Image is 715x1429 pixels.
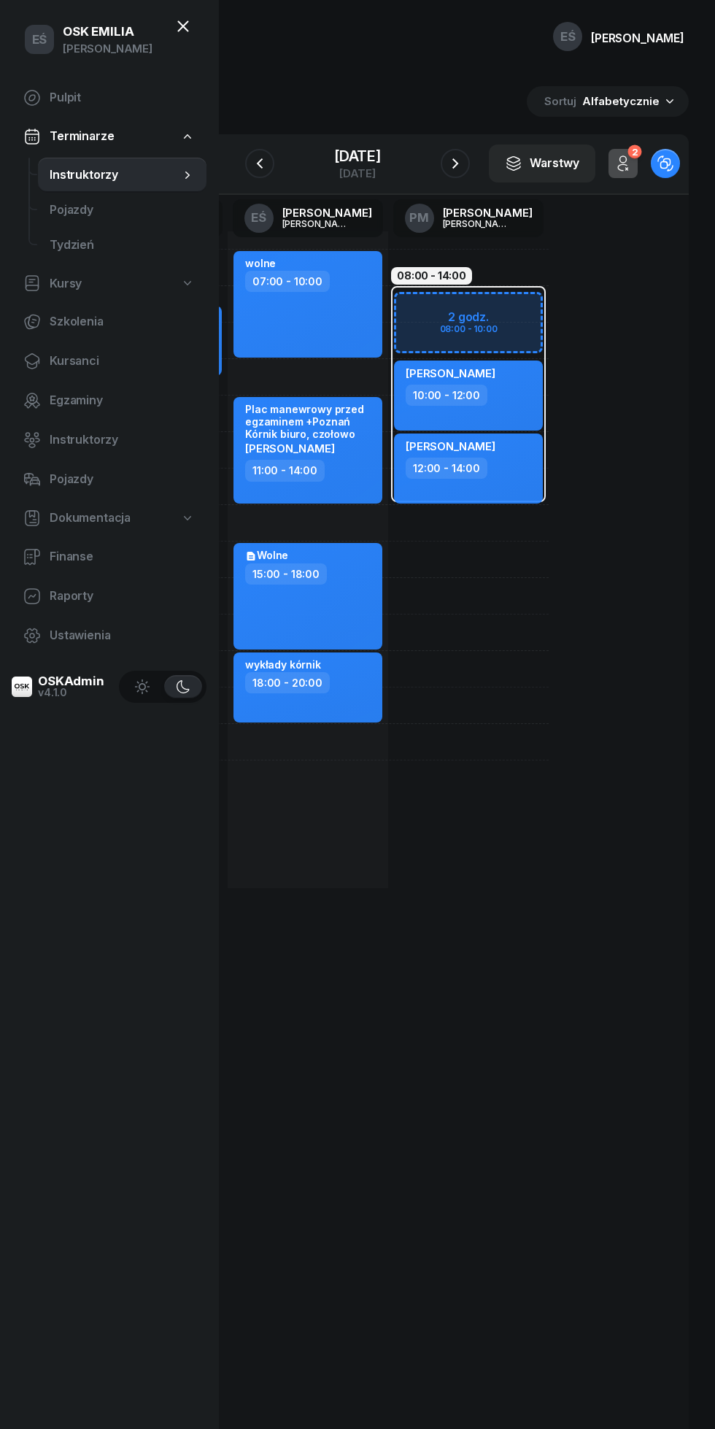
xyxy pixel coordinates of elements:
[334,149,381,163] div: [DATE]
[50,88,195,107] span: Pulpit
[12,383,206,418] a: Egzaminy
[50,626,195,645] span: Ustawienia
[12,344,206,379] a: Kursanci
[50,431,195,450] span: Instruktorzy
[63,39,152,58] div: [PERSON_NAME]
[50,127,114,146] span: Terminarze
[245,549,288,562] div: Wolne
[505,154,579,173] div: Warstwy
[443,207,533,218] div: [PERSON_NAME]
[591,32,684,44] div: [PERSON_NAME]
[12,304,206,339] a: Szkolenia
[32,34,47,46] span: EŚ
[50,391,195,410] span: Egzaminy
[527,86,689,117] button: Sortuj Alfabetycznie
[12,462,206,497] a: Pojazdy
[282,207,372,218] div: [PERSON_NAME]
[245,442,335,455] span: [PERSON_NAME]
[406,439,495,453] span: [PERSON_NAME]
[50,470,195,489] span: Pojazdy
[12,618,206,653] a: Ustawienia
[245,563,327,585] div: 15:00 - 18:00
[560,31,576,43] span: EŚ
[233,199,384,237] a: EŚ[PERSON_NAME][PERSON_NAME]
[12,423,206,458] a: Instruktorzy
[63,26,152,38] div: OSK EMILIA
[50,274,82,293] span: Kursy
[245,658,321,671] div: wykłady kórnik
[50,352,195,371] span: Kursanci
[12,120,206,153] a: Terminarze
[50,587,195,606] span: Raporty
[50,547,195,566] span: Finanse
[12,677,32,697] img: logo-xs@2x.png
[50,312,195,331] span: Szkolenia
[334,168,381,179] div: [DATE]
[245,403,374,441] div: Plac manewrowy przed egzaminem +Poznań Kórnik biuro, czołowo
[443,219,513,228] div: [PERSON_NAME]
[245,257,276,269] div: wolne
[393,199,544,237] a: PM[PERSON_NAME][PERSON_NAME]
[50,509,131,528] span: Dokumentacja
[38,687,104,698] div: v4.1.0
[245,271,330,292] div: 07:00 - 10:00
[489,145,595,182] button: Warstwy
[50,201,195,220] span: Pojazdy
[245,672,330,693] div: 18:00 - 20:00
[406,385,487,406] div: 10:00 - 12:00
[582,94,660,108] span: Alfabetycznie
[12,501,206,535] a: Dokumentacja
[251,212,266,224] span: EŚ
[12,80,206,115] a: Pulpit
[38,193,206,228] a: Pojazdy
[38,158,206,193] a: Instruktorzy
[12,267,206,301] a: Kursy
[38,228,206,263] a: Tydzień
[544,92,579,111] span: Sortuj
[627,145,641,159] div: 2
[38,675,104,687] div: OSKAdmin
[12,539,206,574] a: Finanse
[406,366,495,380] span: [PERSON_NAME]
[406,458,487,479] div: 12:00 - 14:00
[50,236,195,255] span: Tydzień
[409,212,429,224] span: PM
[12,579,206,614] a: Raporty
[608,149,638,178] button: 2
[50,166,180,185] span: Instruktorzy
[245,460,325,481] div: 11:00 - 14:00
[282,219,352,228] div: [PERSON_NAME]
